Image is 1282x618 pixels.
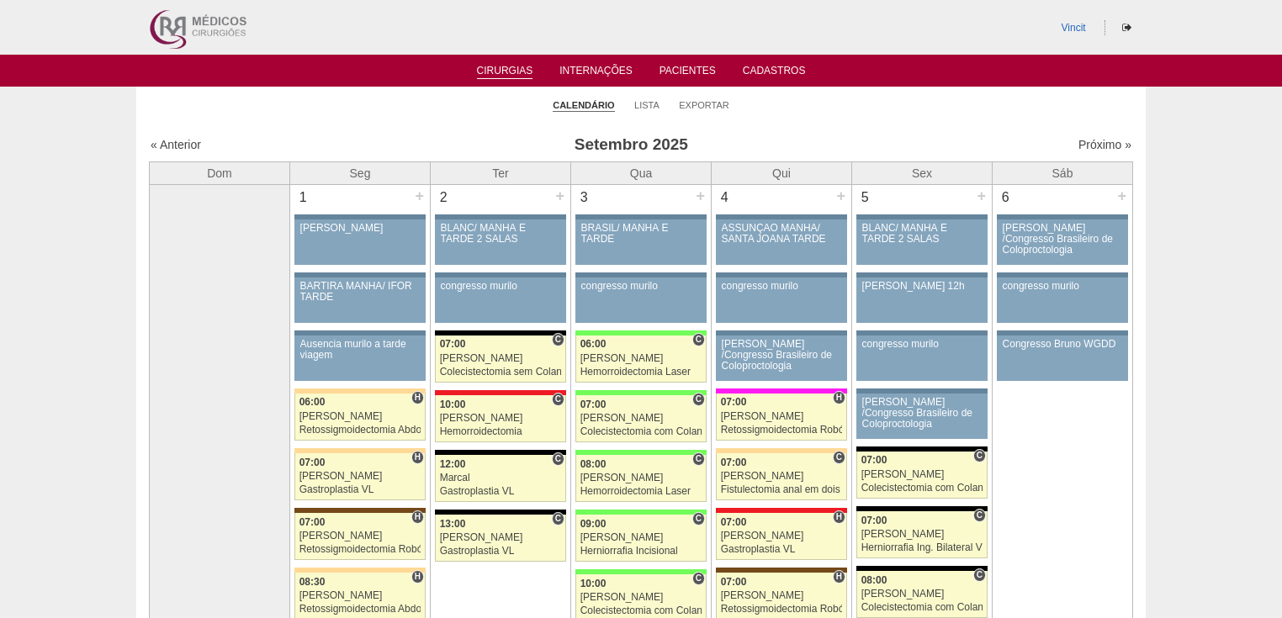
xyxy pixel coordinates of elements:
span: 07:00 [721,457,747,468]
div: ASSUNÇÃO MANHÃ/ SANTA JOANA TARDE [722,223,842,245]
div: [PERSON_NAME] [721,471,843,482]
a: H 07:00 [PERSON_NAME] Gastroplastia VL [716,513,847,560]
a: C 08:00 [PERSON_NAME] Colecistectomia com Colangiografia VL [856,571,988,618]
div: + [1115,185,1129,207]
div: Key: Blanc [435,510,566,515]
div: Key: Aviso [716,214,847,219]
div: Marcal [440,473,562,483]
div: Key: Aviso [575,214,707,219]
a: Cirurgias [477,65,533,79]
div: [PERSON_NAME] [300,223,421,234]
i: Sair [1122,23,1131,33]
span: 07:00 [861,454,887,466]
a: C 06:00 [PERSON_NAME] Hemorroidectomia Laser [575,335,707,383]
a: Calendário [553,99,614,112]
div: Herniorrafia Ing. Bilateral VL [861,542,983,553]
span: Hospital [833,570,845,584]
div: Key: Aviso [997,272,1128,277]
span: Hospital [833,510,845,524]
th: Ter [431,161,571,184]
div: Key: Santa Joana [294,508,426,513]
div: Retossigmoidectomia Abdominal VL [299,604,421,615]
div: Gastroplastia VL [440,486,562,497]
span: Consultório [552,512,564,526]
a: C 07:00 [PERSON_NAME] Colecistectomia sem Colangiografia VL [435,335,566,383]
div: Fistulectomia anal em dois tempos [721,484,843,495]
div: Key: Blanc [435,450,566,455]
span: Consultório [552,452,564,466]
a: H 06:00 [PERSON_NAME] Retossigmoidectomia Abdominal VL [294,394,426,441]
div: + [412,185,426,207]
th: Qui [712,161,852,184]
div: Key: Aviso [294,214,426,219]
span: 07:00 [299,516,326,528]
div: Retossigmoidectomia Robótica [721,425,843,436]
div: [PERSON_NAME] [861,529,983,540]
div: + [834,185,848,207]
div: 4 [712,185,738,210]
div: [PERSON_NAME] /Congresso Brasileiro de Coloproctologia [862,397,983,430]
span: 07:00 [721,396,747,408]
th: Sáb [993,161,1133,184]
div: Key: Assunção [435,390,566,395]
div: Colecistectomia com Colangiografia VL [861,483,983,494]
div: [PERSON_NAME] [299,411,421,422]
span: Consultório [552,333,564,346]
div: Gastroplastia VL [299,484,421,495]
div: [PERSON_NAME] [721,411,843,422]
span: 12:00 [440,458,466,470]
div: Key: Aviso [716,330,847,335]
div: Key: Bartira [294,448,426,453]
a: Internações [559,65,633,82]
span: 10:00 [440,399,466,410]
span: Consultório [973,449,986,462]
div: Colecistectomia com Colangiografia VL [580,426,702,437]
div: Key: Brasil [575,569,707,574]
div: Key: Aviso [997,330,1128,335]
div: [PERSON_NAME] [721,590,843,601]
div: Key: Brasil [575,330,707,335]
div: Key: Aviso [435,272,566,277]
span: 08:00 [580,458,607,470]
div: Ausencia murilo a tarde viagem [300,339,421,361]
div: Key: Bartira [294,388,426,394]
a: Próximo » [1078,138,1131,151]
a: Cadastros [743,65,806,82]
a: [PERSON_NAME] /Congresso Brasileiro de Coloproctologia [856,394,988,439]
div: [PERSON_NAME] [299,531,421,541]
a: Pacientes [660,65,716,82]
a: Congresso Bruno WGDD [997,335,1128,381]
div: Key: Bartira [716,448,847,453]
span: 07:00 [721,516,747,528]
span: 09:00 [580,518,607,530]
div: BLANC/ MANHÃ E TARDE 2 SALAS [441,223,561,245]
span: 07:00 [299,457,326,468]
div: Colecistectomia com Colangiografia VL [861,602,983,613]
a: C 10:00 [PERSON_NAME] Hemorroidectomia [435,395,566,442]
a: BARTIRA MANHÃ/ IFOR TARDE [294,277,426,323]
a: Exportar [679,99,729,111]
div: Hemorroidectomia Laser [580,367,702,378]
div: [PERSON_NAME] [299,471,421,482]
div: Key: Blanc [856,566,988,571]
div: Herniorrafia Incisional [580,546,702,557]
a: congresso murilo [997,277,1128,323]
span: Consultório [552,393,564,406]
div: Key: Aviso [575,272,707,277]
span: Hospital [411,391,424,404]
a: C 07:00 [PERSON_NAME] Fistulectomia anal em dois tempos [716,453,847,500]
a: H 07:00 [PERSON_NAME] Gastroplastia VL [294,453,426,500]
span: Consultório [692,572,705,585]
div: Retossigmoidectomia Robótica [721,604,843,615]
div: [PERSON_NAME] [440,353,562,364]
div: Key: Aviso [856,330,988,335]
div: Key: Aviso [856,272,988,277]
div: congresso murilo [1003,281,1123,292]
div: Retossigmoidectomia Abdominal VL [299,425,421,436]
span: Hospital [411,451,424,464]
div: Key: Blanc [856,446,988,452]
span: 08:30 [299,576,326,588]
span: Consultório [692,333,705,346]
a: [PERSON_NAME] /Congresso Brasileiro de Coloproctologia [997,219,1128,265]
span: Consultório [973,568,986,582]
